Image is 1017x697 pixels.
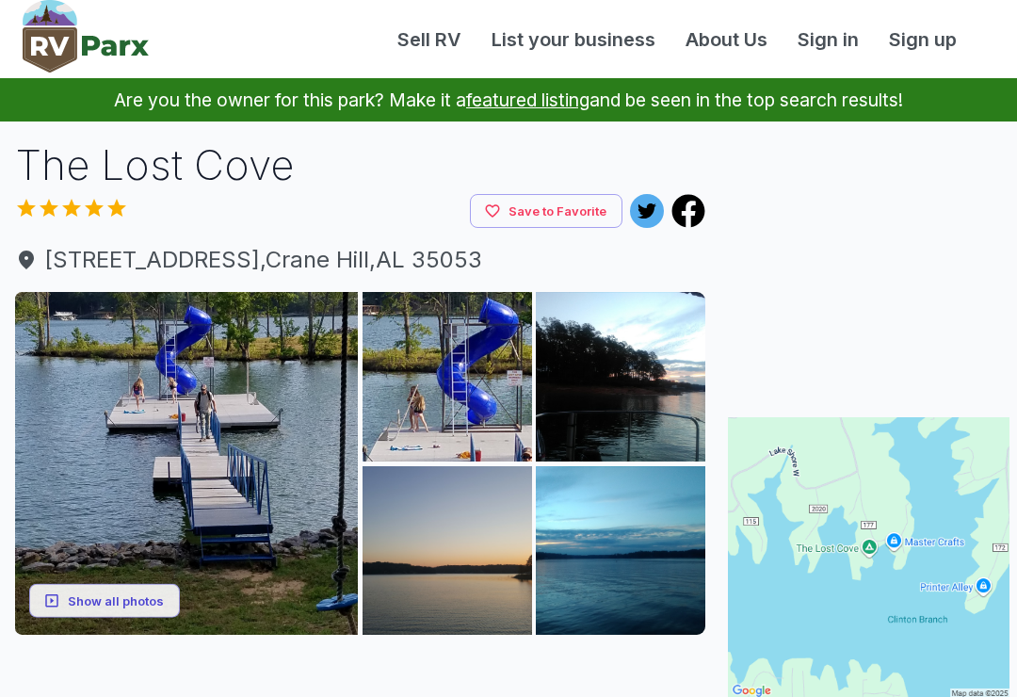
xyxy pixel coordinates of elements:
img: AAcXr8qsabXqyDLjLHU9IckSvvvM3mOlH5IBjGrEJ8IFMnYkkH8Qo4PWp14ZLqItlaCpUwid0_1P73dxq85YZiDHkTap8a37D... [363,292,532,462]
a: featured listing [466,89,589,111]
img: AAcXr8oZaTik4X1C4vN_dzGvrY0rgHlCYhQucNSjl-50EY17NWHTtq4TI5wEt88wUFsZrL-sYzmh5eucgOaPwITiPZkKOgCiU... [363,466,532,636]
img: AAcXr8pZ4t0GIrSd3EbtgXKPBXV-iTtrhRsSZJwNBfX68s3Ej58H66KJwnvBczJPaLdXPhB_eO3uDFwNktEb5ZpRe4K2EJhVZ... [15,292,358,635]
a: About Us [670,25,783,54]
button: Save to Favorite [470,194,622,229]
span: [STREET_ADDRESS] , Crane Hill , AL 35053 [15,243,705,277]
img: AAcXr8o1fADjjGF4e0gNc1xDTejrKgW7raUZ4QB67jrIl5tS_Jp0wKOxysmZgPM6UBOt8oDrFa3t296fNuC2eQdttaGl3Rdh7... [536,292,705,462]
a: [STREET_ADDRESS],Crane Hill,AL 35053 [15,243,705,277]
a: Sell RV [382,25,476,54]
p: Are you the owner for this park? Make it a and be seen in the top search results! [23,78,994,122]
img: AAcXr8ooSLljSoc_o248DwYBdSCGIrTlPJg2TIGToYjcyE-U23YIgshADy-Zb6dC5W8ItLfo5g96WLPhi22O1-LP6wB-cm7pX... [536,466,705,636]
button: Show all photos [29,583,180,618]
a: List your business [476,25,670,54]
h1: The Lost Cove [15,137,705,194]
a: Sign up [874,25,972,54]
iframe: Advertisement [728,137,1009,372]
a: Sign in [783,25,874,54]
